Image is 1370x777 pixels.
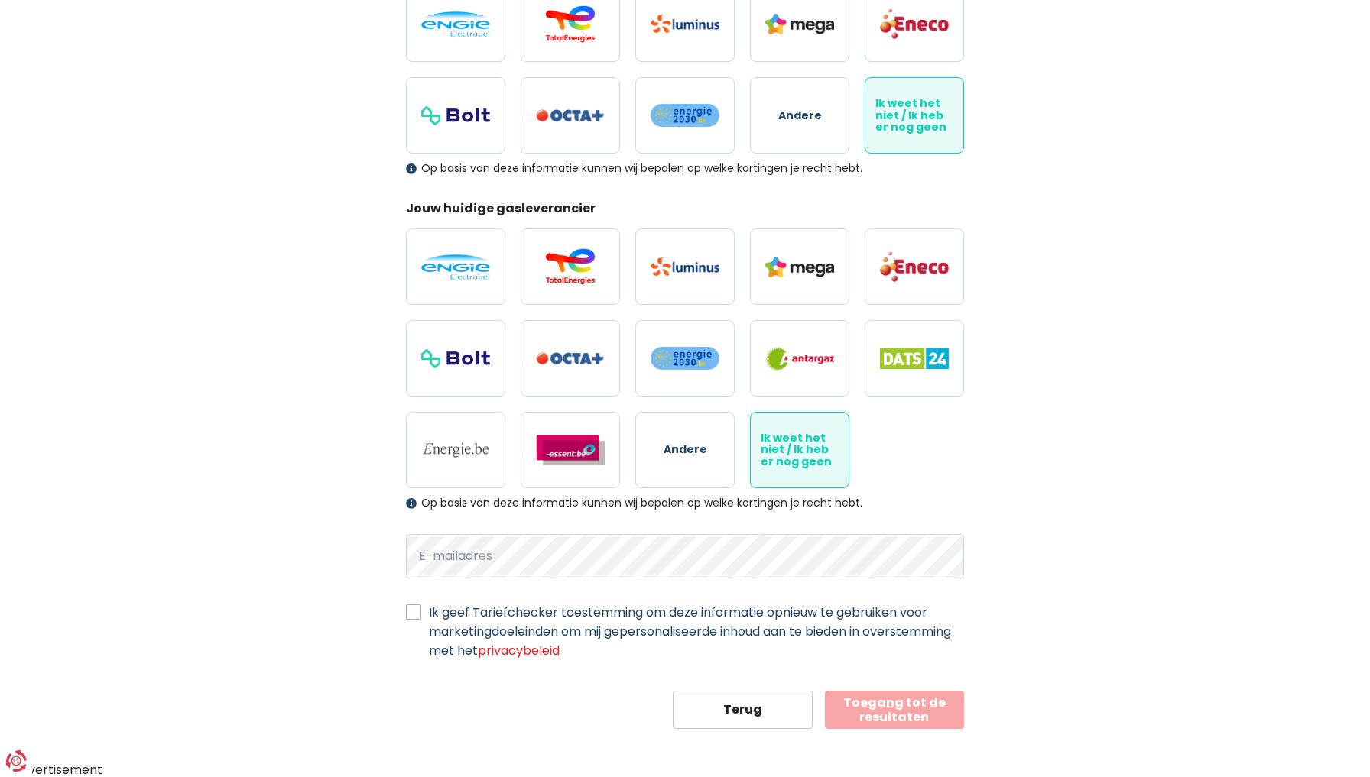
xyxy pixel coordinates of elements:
img: Bolt [421,349,490,368]
img: Octa+ [536,352,605,365]
div: Op basis van deze informatie kunnen wij bepalen op welke kortingen je recht hebt. [406,497,964,510]
span: Andere [778,110,822,121]
button: Terug [673,691,813,729]
span: Ik weet het niet / Ik heb er nog geen [761,432,839,468]
img: Octa+ [536,109,605,122]
img: Eneco [880,251,949,283]
img: Essent [536,435,605,465]
img: Mega [765,257,834,277]
img: Luminus [651,257,719,276]
a: privacybeleid [478,642,560,659]
img: Dats 24 [880,348,949,369]
label: Ik geef Tariefchecker toestemming om deze informatie opnieuw te gebruiken voor marketingdoeleinde... [429,603,964,660]
img: Antargaz [765,347,834,371]
span: Andere [664,444,707,455]
img: Bolt [421,106,490,125]
img: Energie.be [421,442,490,458]
img: Mega [765,14,834,34]
img: Eneco [880,8,949,40]
img: Energie2030 [651,346,719,371]
legend: Jouw huidige gasleverancier [406,199,964,223]
div: Op basis van deze informatie kunnen wij bepalen op welke kortingen je recht hebt. [406,162,964,175]
button: Toegang tot de resultaten [825,691,965,729]
img: Total Energies / Lampiris [536,248,605,285]
img: Total Energies / Lampiris [536,5,605,42]
img: Engie / Electrabel [421,254,490,280]
img: Energie2030 [651,103,719,128]
img: Engie / Electrabel [421,11,490,37]
span: Ik weet het niet / Ik heb er nog geen [875,98,953,133]
img: Luminus [651,15,719,33]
